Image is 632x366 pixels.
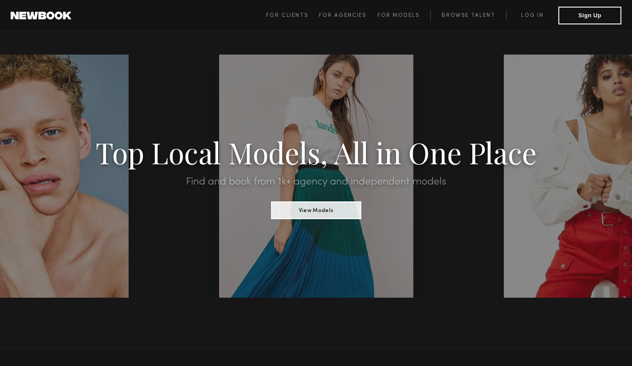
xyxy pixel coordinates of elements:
[377,13,420,18] span: For Models
[271,205,361,214] a: View Models
[506,10,558,21] a: Log in
[266,13,308,18] span: For Clients
[430,10,506,21] a: Browse Talent
[558,7,621,24] button: Sign Up
[319,10,377,21] a: For Agencies
[319,13,366,18] span: For Agencies
[377,10,431,21] a: For Models
[271,201,361,219] button: View Models
[47,138,585,166] h1: Top Local Models, All in One Place
[47,177,585,187] h2: Find and book from 1k+ agency and independent models
[266,10,319,21] a: For Clients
